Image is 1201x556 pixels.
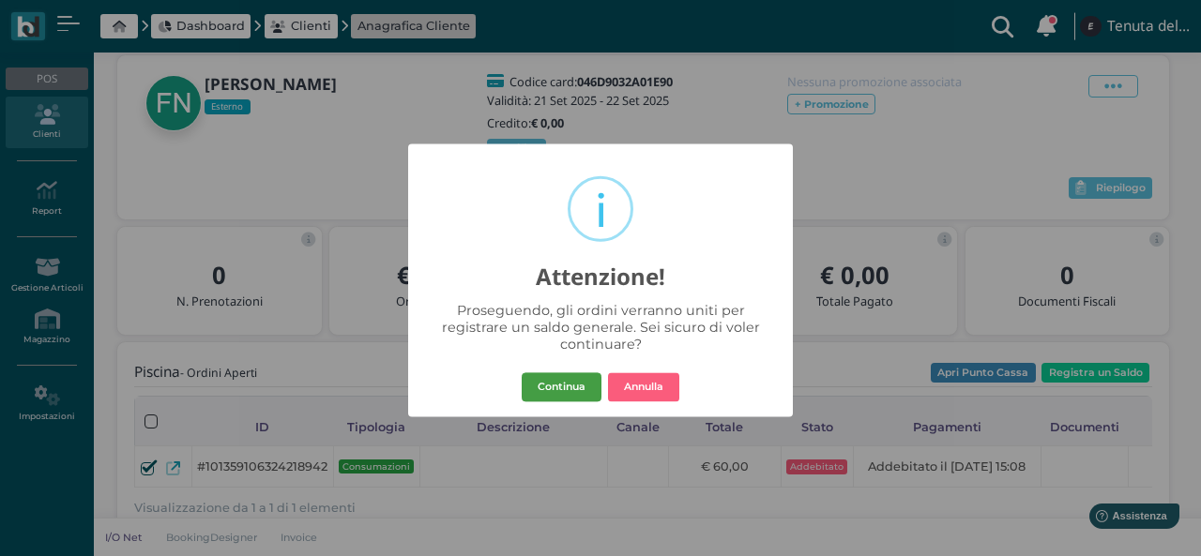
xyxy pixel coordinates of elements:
[608,372,679,402] button: Annulla
[595,181,607,241] div: i
[430,303,771,353] div: Proseguendo, gli ordini verranno uniti per registrare un saldo generale. Sei sicuro di voler cont...
[408,247,793,290] h2: Attenzione!
[55,15,124,29] span: Assistenza
[522,372,601,402] button: Continua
